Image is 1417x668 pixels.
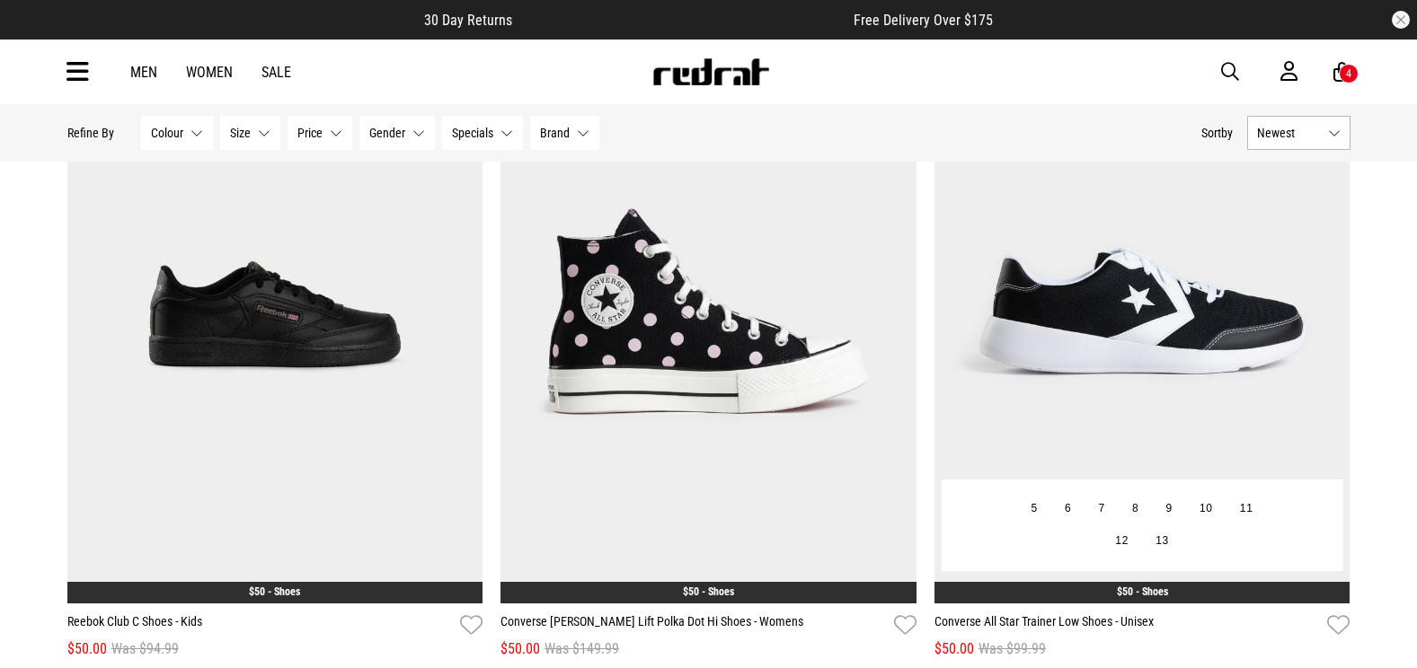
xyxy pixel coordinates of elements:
[1186,493,1227,525] button: 10
[979,638,1046,660] span: Was $99.99
[186,64,233,81] a: Women
[14,7,68,61] button: Open LiveChat chat widget
[545,638,619,660] span: Was $149.99
[297,126,323,140] span: Price
[141,116,213,150] button: Colour
[67,22,483,603] img: Reebok Club C Shoes - Kids in Black
[1142,525,1182,558] button: 13
[1119,493,1152,525] button: 8
[67,126,114,140] p: Refine By
[249,585,300,598] a: $50 - Shoes
[1247,116,1351,150] button: Newest
[359,116,435,150] button: Gender
[1017,493,1050,525] button: 5
[1227,493,1267,525] button: 11
[500,612,887,638] a: Converse [PERSON_NAME] Lift Polka Dot Hi Shoes - Womens
[111,638,179,660] span: Was $94.99
[442,116,523,150] button: Specials
[540,126,570,140] span: Brand
[1085,493,1118,525] button: 7
[683,585,734,598] a: $50 - Shoes
[288,116,352,150] button: Price
[67,612,454,638] a: Reebok Club C Shoes - Kids
[1051,493,1085,525] button: 6
[854,12,993,29] span: Free Delivery Over $175
[130,64,157,81] a: Men
[1333,63,1351,82] a: 4
[261,64,291,81] a: Sale
[452,126,493,140] span: Specials
[1346,67,1351,80] div: 4
[1221,126,1233,140] span: by
[220,116,280,150] button: Size
[230,126,251,140] span: Size
[651,58,770,85] img: Redrat logo
[369,126,405,140] span: Gender
[1152,493,1185,525] button: 9
[1257,126,1321,140] span: Newest
[500,22,917,603] img: Converse Chuck Taylor Lift Polka Dot Hi Shoes - Womens in Black
[424,12,512,29] span: 30 Day Returns
[151,126,183,140] span: Colour
[934,638,974,660] span: $50.00
[548,11,818,29] iframe: Customer reviews powered by Trustpilot
[1102,525,1142,558] button: 12
[1201,122,1233,144] button: Sortby
[934,22,1351,603] img: Converse All Star Trainer Low Shoes - Unisex in Black
[500,638,540,660] span: $50.00
[67,638,107,660] span: $50.00
[1117,585,1168,598] a: $50 - Shoes
[530,116,599,150] button: Brand
[934,612,1321,638] a: Converse All Star Trainer Low Shoes - Unisex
